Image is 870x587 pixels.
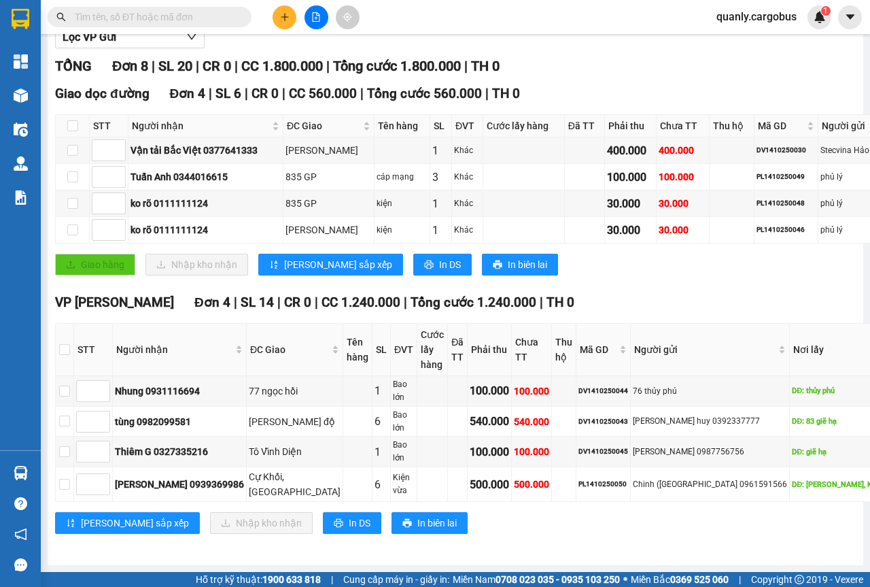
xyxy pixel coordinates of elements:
button: printerIn DS [323,512,381,534]
div: Kiện vừa [393,471,415,497]
span: In DS [439,257,461,272]
div: 1 [375,382,388,399]
div: [PERSON_NAME] huy 0392337777 [633,415,787,428]
span: 1 [823,6,828,16]
span: sort-ascending [269,260,279,271]
span: aim [343,12,352,22]
span: | [739,572,741,587]
button: downloadNhập kho nhận [210,512,313,534]
span: message [14,558,27,571]
span: SL 20 [158,58,192,74]
div: Bao lớn [393,409,415,435]
div: 1 [432,195,449,212]
th: Đã TT [448,324,468,376]
img: warehouse-icon [14,466,28,480]
th: Phải thu [468,324,512,376]
span: search [56,12,66,22]
strong: 0369 525 060 [670,574,729,585]
div: ko rõ 0111111124 [130,222,281,237]
span: Tổng cước 1.800.000 [333,58,461,74]
th: Phải thu [605,115,657,137]
span: | [277,295,281,310]
span: CC 1.800.000 [241,58,323,74]
span: quanly.cargobus [706,8,807,25]
span: [PERSON_NAME] sắp xếp [81,516,189,531]
strong: 1900 633 818 [262,574,321,585]
div: PL1410250049 [756,171,816,182]
span: | [485,86,489,101]
span: TỔNG [55,58,92,74]
span: down [186,31,197,42]
img: warehouse-icon [14,88,28,103]
span: notification [14,528,27,541]
span: Tổng cước 1.240.000 [411,295,536,310]
th: Thu hộ [552,324,576,376]
span: Người nhận [132,118,269,133]
span: TH 0 [546,295,574,310]
td: PL1410250048 [754,190,818,217]
span: CR 0 [284,295,311,310]
div: Khác [454,197,481,210]
th: Cước lấy hàng [417,324,448,376]
div: 100.000 [607,169,654,186]
span: ĐC Giao [250,342,329,357]
span: Đơn 4 [170,86,206,101]
th: STT [74,324,113,376]
button: sort-ascending[PERSON_NAME] sắp xếp [258,254,403,275]
span: Mã GD [580,342,616,357]
div: Khác [454,224,481,237]
span: | [360,86,364,101]
span: question-circle [14,497,27,510]
button: downloadNhập kho nhận [145,254,248,275]
span: Tổng cước 560.000 [367,86,482,101]
span: plus [280,12,290,22]
td: PL1410250049 [754,164,818,190]
span: | [315,295,318,310]
button: printerIn biên lai [391,512,468,534]
button: file-add [304,5,328,29]
div: PL1410250046 [756,224,816,235]
span: caret-down [844,11,856,23]
span: | [209,86,212,101]
td: DV1410250045 [576,437,631,467]
div: cáp mạng [377,171,428,184]
span: TH 0 [492,86,520,101]
span: printer [493,260,502,271]
div: Tuấn Anh 0344016615 [130,169,281,184]
img: solution-icon [14,190,28,205]
span: Miền Nam [453,572,620,587]
td: DV1410250044 [576,376,631,407]
strong: 0708 023 035 - 0935 103 250 [495,574,620,585]
span: Lọc VP Gửi [63,29,116,46]
div: DV1410250043 [578,416,628,427]
span: copyright [795,575,804,584]
button: plus [273,5,296,29]
button: uploadGiao hàng [55,254,135,275]
div: 6 [375,413,388,430]
div: 77 ngọc hồi [249,384,341,399]
span: Đơn 8 [112,58,148,74]
th: STT [90,115,128,137]
span: In DS [349,516,370,531]
div: [PERSON_NAME] 0939369986 [115,477,244,492]
div: [PERSON_NAME] độ [249,414,341,429]
div: DV1410250045 [578,446,628,457]
span: | [152,58,155,74]
span: In biên lai [417,516,457,531]
span: Hỗ trợ kỹ thuật: [196,572,321,587]
span: | [326,58,330,74]
div: 400.000 [659,143,707,158]
span: sort-ascending [66,518,75,529]
button: printerIn DS [413,254,472,275]
img: warehouse-icon [14,156,28,171]
span: SL 14 [241,295,274,310]
img: dashboard-icon [14,54,28,69]
div: Khác [454,171,481,184]
span: Cung cấp máy in - giấy in: [343,572,449,587]
span: | [234,58,238,74]
div: 30.000 [659,196,707,211]
span: Mã GD [758,118,804,133]
span: Người gửi [634,342,776,357]
th: Chưa TT [512,324,552,376]
div: 100.000 [659,169,707,184]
